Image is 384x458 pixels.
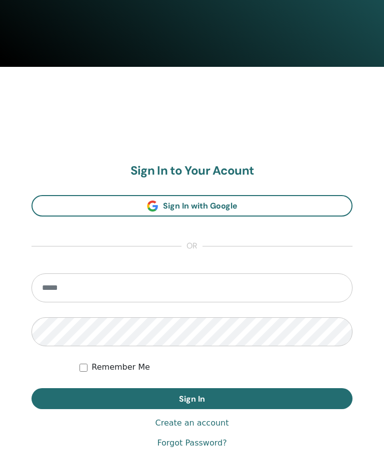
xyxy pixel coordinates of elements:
label: Remember Me [91,361,150,373]
a: Sign In with Google [31,195,352,217]
a: Forgot Password? [157,437,226,449]
span: Sign In [179,394,205,404]
span: or [181,240,202,252]
button: Sign In [31,388,352,409]
div: Keep me authenticated indefinitely or until I manually logout [79,361,352,373]
a: Create an account [155,417,228,429]
h2: Sign In to Your Acount [31,164,352,178]
span: Sign In with Google [163,201,237,211]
